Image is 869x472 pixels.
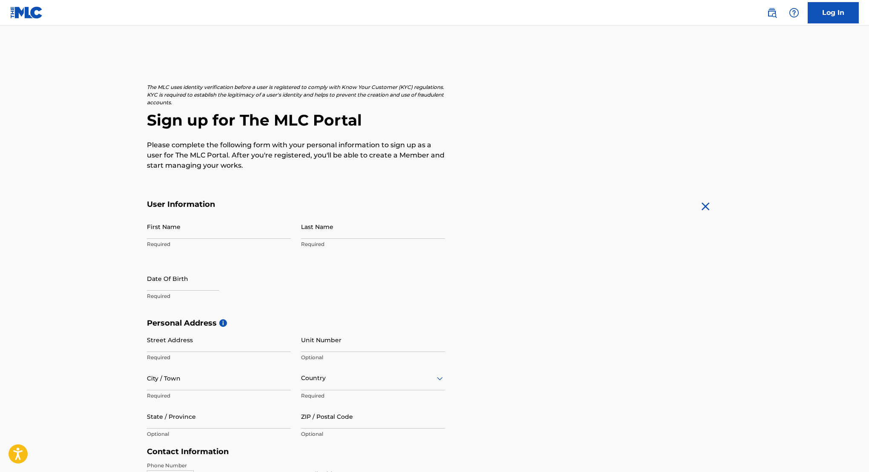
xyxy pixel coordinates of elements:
p: The MLC uses identity verification before a user is registered to comply with Know Your Customer ... [147,83,445,106]
h2: Sign up for The MLC Portal [147,111,723,130]
a: Log In [808,2,859,23]
p: Required [301,240,445,248]
p: Optional [147,430,291,438]
img: MLC Logo [10,6,43,19]
a: Public Search [763,4,780,21]
p: Required [301,392,445,400]
p: Optional [301,430,445,438]
h5: Personal Address [147,318,723,328]
img: close [699,200,712,213]
span: i [219,319,227,327]
p: Required [147,240,291,248]
img: search [767,8,777,18]
p: Please complete the following form with your personal information to sign up as a user for The ML... [147,140,445,171]
h5: User Information [147,200,445,209]
p: Required [147,392,291,400]
div: Help [786,4,803,21]
p: Required [147,354,291,361]
h5: Contact Information [147,447,445,457]
p: Required [147,292,291,300]
img: help [789,8,799,18]
p: Optional [301,354,445,361]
